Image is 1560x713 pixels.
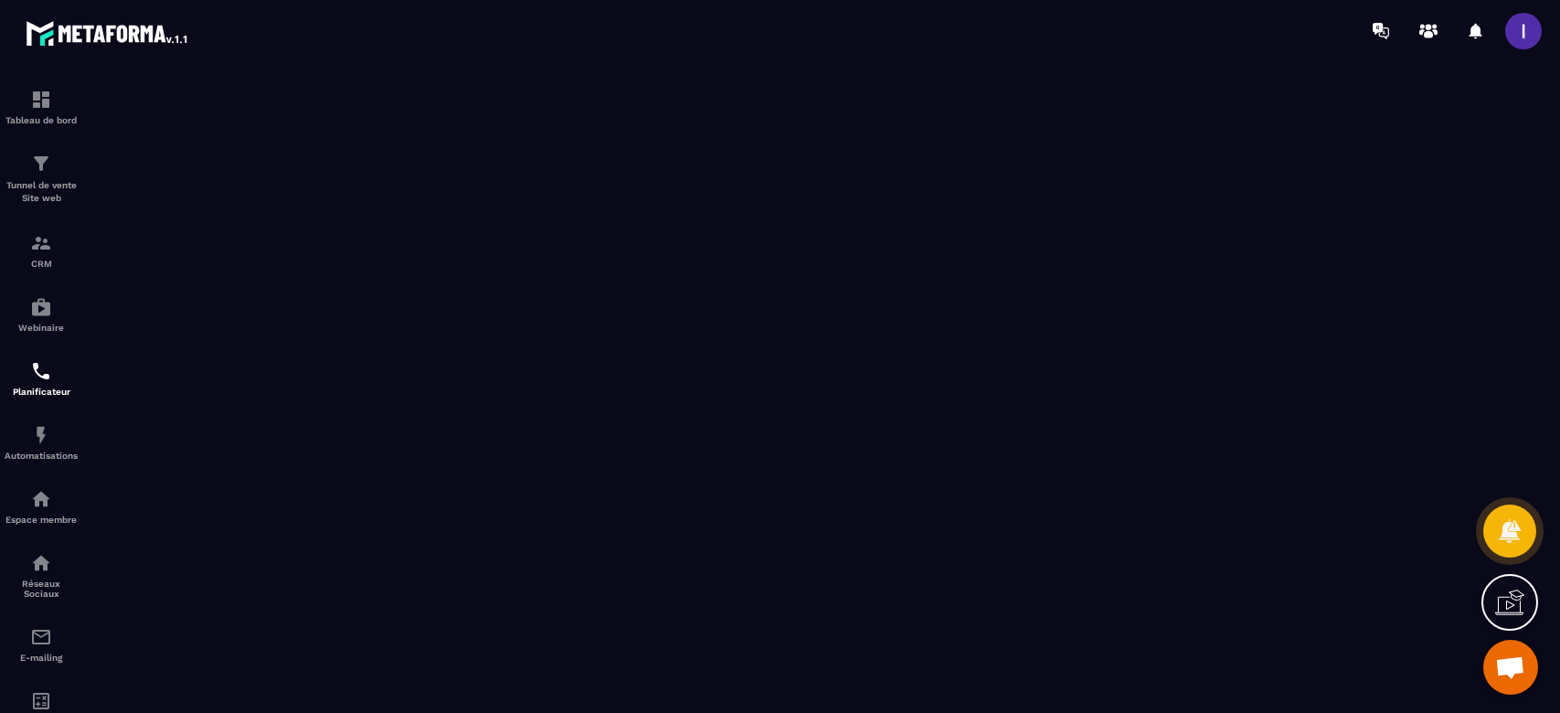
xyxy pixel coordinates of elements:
img: automations [30,488,52,510]
img: scheduler [30,360,52,382]
a: emailemailE-mailing [5,612,78,676]
a: schedulerschedulerPlanificateur [5,346,78,410]
p: Réseaux Sociaux [5,579,78,599]
p: Planificateur [5,387,78,397]
img: formation [30,89,52,111]
a: social-networksocial-networkRéseaux Sociaux [5,538,78,612]
p: E-mailing [5,653,78,663]
p: Webinaire [5,323,78,333]
a: formationformationTableau de bord [5,75,78,139]
a: formationformationTunnel de vente Site web [5,139,78,218]
img: formation [30,153,52,175]
a: formationformationCRM [5,218,78,282]
a: automationsautomationsAutomatisations [5,410,78,474]
img: accountant [30,690,52,712]
a: automationsautomationsWebinaire [5,282,78,346]
p: Tableau de bord [5,115,78,125]
img: logo [26,16,190,49]
p: Tunnel de vente Site web [5,179,78,205]
p: CRM [5,259,78,269]
img: social-network [30,552,52,574]
a: automationsautomationsEspace membre [5,474,78,538]
img: automations [30,296,52,318]
img: email [30,626,52,648]
p: Espace membre [5,515,78,525]
div: Ouvrir le chat [1483,640,1538,695]
img: automations [30,424,52,446]
p: Automatisations [5,451,78,461]
img: formation [30,232,52,254]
